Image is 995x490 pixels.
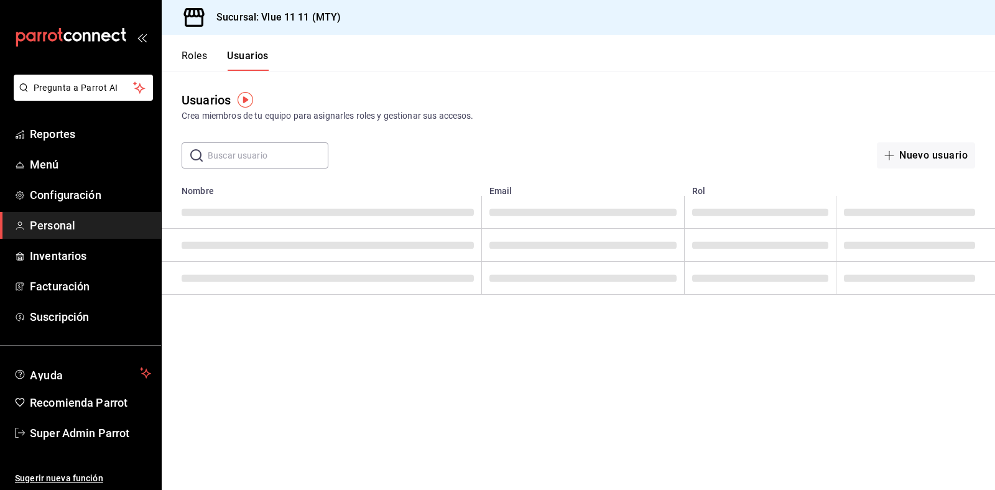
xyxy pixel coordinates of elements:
[227,50,269,71] button: Usuarios
[137,32,147,42] button: open_drawer_menu
[162,178,995,295] table: employeesTable
[30,278,151,295] span: Facturación
[30,394,151,411] span: Recomienda Parrot
[30,187,151,203] span: Configuración
[9,90,153,103] a: Pregunta a Parrot AI
[30,247,151,264] span: Inventarios
[877,142,975,169] button: Nuevo usuario
[182,91,231,109] div: Usuarios
[30,156,151,173] span: Menú
[30,425,151,441] span: Super Admin Parrot
[238,92,253,108] img: Tooltip marker
[685,178,836,196] th: Rol
[30,308,151,325] span: Suscripción
[14,75,153,101] button: Pregunta a Parrot AI
[182,109,975,122] div: Crea miembros de tu equipo para asignarles roles y gestionar sus accesos.
[30,366,135,381] span: Ayuda
[34,81,134,95] span: Pregunta a Parrot AI
[182,50,207,71] button: Roles
[208,143,328,168] input: Buscar usuario
[206,10,341,25] h3: Sucursal: Vlue 11 11 (MTY)
[162,178,482,196] th: Nombre
[482,178,685,196] th: Email
[15,472,151,485] span: Sugerir nueva función
[182,50,269,71] div: navigation tabs
[30,217,151,234] span: Personal
[30,126,151,142] span: Reportes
